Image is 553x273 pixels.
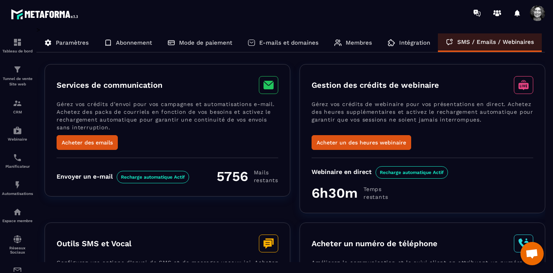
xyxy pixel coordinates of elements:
[2,110,33,114] p: CRM
[57,80,162,90] h3: Services de communication
[217,168,278,184] div: 5756
[2,174,33,202] a: automationsautomationsAutomatisations
[13,235,22,244] img: social-network
[520,242,544,265] div: Ouvrir le chat
[312,80,439,90] h3: Gestion des crédits de webinaire
[457,38,534,45] p: SMS / Emails / Webinaires
[11,7,81,21] img: logo
[179,39,232,46] p: Mode de paiement
[2,137,33,141] p: Webinaire
[2,32,33,59] a: formationformationTableau de bord
[2,76,33,87] p: Tunnel de vente Site web
[2,219,33,223] p: Espace membre
[2,164,33,169] p: Planificateur
[13,180,22,190] img: automations
[13,65,22,74] img: formation
[2,147,33,174] a: schedulerschedulerPlanificateur
[2,246,33,254] p: Réseaux Sociaux
[13,99,22,108] img: formation
[2,120,33,147] a: automationsautomationsWebinaire
[2,59,33,93] a: formationformationTunnel de vente Site web
[57,173,189,180] div: Envoyer un e-mail
[399,39,430,46] p: Intégration
[346,39,372,46] p: Membres
[259,39,319,46] p: E-mails et domaines
[376,166,448,179] span: Recharge automatique Actif
[57,135,118,150] button: Acheter des emails
[116,39,152,46] p: Abonnement
[2,229,33,260] a: social-networksocial-networkRéseaux Sociaux
[254,176,278,184] span: restants
[13,126,22,135] img: automations
[2,93,33,120] a: formationformationCRM
[363,185,388,193] span: Temps
[312,135,411,150] button: Acheter un des heures webinaire
[312,185,388,201] div: 6h30m
[312,168,448,176] div: Webinaire en direct
[254,169,278,176] span: Mails
[57,100,278,135] p: Gérez vos crédits d’envoi pour vos campagnes et automatisations e-mail. Achetez des packs de cour...
[2,49,33,53] p: Tableau de bord
[2,191,33,196] p: Automatisations
[13,207,22,217] img: automations
[363,193,388,201] span: restants
[57,239,131,248] h3: Outils SMS et Vocal
[312,100,533,135] p: Gérez vos crédits de webinaire pour vos présentations en direct. Achetez des heures supplémentair...
[117,171,189,183] span: Recharge automatique Actif
[13,38,22,47] img: formation
[2,202,33,229] a: automationsautomationsEspace membre
[56,39,89,46] p: Paramètres
[13,153,22,162] img: scheduler
[312,239,438,248] h3: Acheter un numéro de téléphone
